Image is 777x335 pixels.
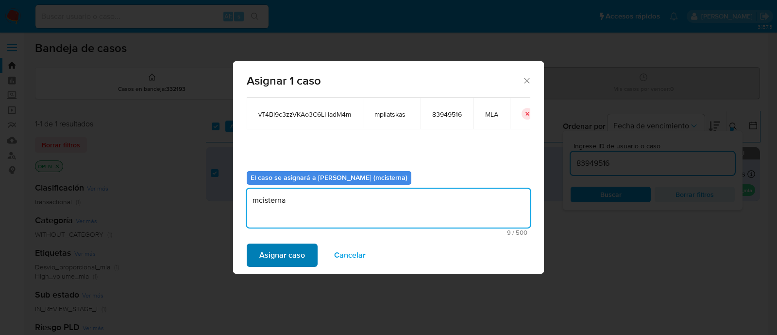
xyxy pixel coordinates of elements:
[334,245,366,266] span: Cancelar
[485,110,498,119] span: MLA
[247,75,522,87] span: Asignar 1 caso
[522,76,531,85] button: Cerrar ventana
[251,173,407,182] b: El caso se asignará a [PERSON_NAME] (mcisterna)
[432,110,462,119] span: 83949516
[247,189,530,228] textarea: mcisterna
[321,244,378,267] button: Cancelar
[259,245,305,266] span: Asignar caso
[522,108,533,120] button: icon-button
[374,110,409,119] span: mpliatskas
[233,61,544,274] div: assign-modal
[258,110,351,119] span: vT4Bl9c3zzVKAo3C6LHadM4m
[247,244,318,267] button: Asignar caso
[250,229,527,236] span: Máximo 500 caracteres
